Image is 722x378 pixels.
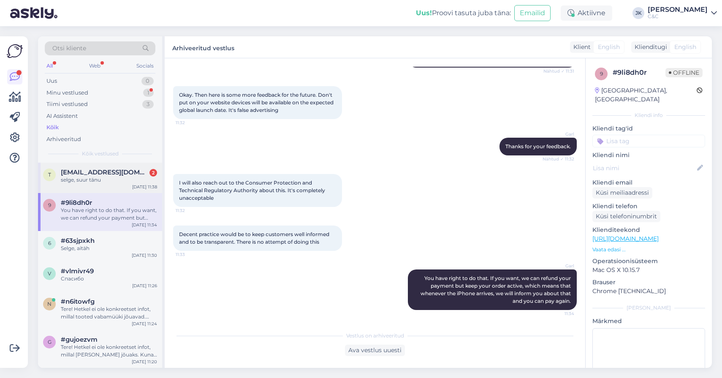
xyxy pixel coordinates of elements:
span: #n6itowfg [61,298,95,305]
p: Kliendi email [592,178,705,187]
div: Klient [570,43,591,52]
div: Küsi telefoninumbrit [592,211,660,222]
span: t [48,171,51,178]
span: Garl [543,263,574,269]
label: Arhiveeritud vestlus [172,41,234,53]
div: Proovi tasuta juba täna: [416,8,511,18]
p: Kliendi tag'id [592,124,705,133]
span: 6 [48,240,51,246]
span: Decent practice would be to keep customers well informed and to be transparent. There is no attem... [179,231,331,245]
div: [DATE] 11:20 [132,359,157,365]
div: Tere! Hetkel ei ole konkreetset infot, millal tooted vabamüüki jõuavad. Kuna eeltellimusi on palj... [61,305,157,321]
span: #63sjpxkh [61,237,95,245]
span: g [48,339,52,345]
span: n [47,301,52,307]
div: C&C [648,13,708,20]
span: Thanks for your feedback. [505,143,571,150]
div: Aktiivne [561,5,612,21]
div: Selge, aitäh [61,245,157,252]
div: Küsi meiliaadressi [592,187,652,199]
span: Garl [543,131,574,137]
div: 2 [149,169,157,177]
span: 11:32 [176,207,207,214]
span: 11:34 [543,310,574,317]
input: Lisa tag [592,135,705,147]
div: Ava vestlus uuesti [345,345,405,356]
b: Uus! [416,9,432,17]
a: [URL][DOMAIN_NAME] [592,235,659,242]
p: Kliendi nimi [592,151,705,160]
div: All [45,60,54,71]
span: toomaskaevand@gmail.com [61,169,149,176]
div: [PERSON_NAME] [648,6,708,13]
div: JK [632,7,644,19]
div: Kliendi info [592,111,705,119]
div: Tere! Hetkel ei ole konkreetset infot, millal [PERSON_NAME] jõuaks. Kuna eeltellimusi on palju ja... [61,343,157,359]
div: 0 [141,77,154,85]
div: AI Assistent [46,112,78,120]
div: selge, suur tänu [61,176,157,184]
div: 3 [142,100,154,109]
div: Tiimi vestlused [46,100,88,109]
div: # 9li8dh0r [613,68,665,78]
span: #gujoezvm [61,336,98,343]
span: #vlmivr49 [61,267,94,275]
div: [DATE] 11:24 [132,321,157,327]
span: English [674,43,696,52]
span: Nähtud ✓ 11:31 [543,68,574,74]
div: Web [87,60,102,71]
div: Klienditugi [631,43,667,52]
p: Chrome [TECHNICAL_ID] [592,287,705,296]
span: #9li8dh0r [61,199,92,207]
div: [DATE] 11:38 [132,184,157,190]
p: Mac OS X 10.15.7 [592,266,705,275]
span: 11:33 [176,251,207,258]
span: Offline [665,68,703,77]
span: Okay. Then here is some more feedback for the future. Don't put on your website devices will be a... [179,92,335,113]
div: Спасибо [61,275,157,283]
span: You have right to do that. If you want, we can refund your payment but keep your order active, wh... [421,275,572,304]
p: Operatsioonisüsteem [592,257,705,266]
p: Kliendi telefon [592,202,705,211]
div: Kõik [46,123,59,132]
div: Socials [135,60,155,71]
button: Emailid [514,5,551,21]
div: Arhiveeritud [46,135,81,144]
div: 1 [143,89,154,97]
span: I will also reach out to the Consumer Protection and Technical Regulatory Authority about this. I... [179,179,326,201]
span: English [598,43,620,52]
p: Brauser [592,278,705,287]
p: Vaata edasi ... [592,246,705,253]
p: Märkmed [592,317,705,326]
div: You have right to do that. If you want, we can refund your payment but keep your order active, wh... [61,207,157,222]
div: [DATE] 11:30 [132,252,157,258]
p: Klienditeekond [592,226,705,234]
span: 9 [48,202,51,208]
span: Vestlus on arhiveeritud [346,332,404,340]
span: Nähtud ✓ 11:32 [543,156,574,162]
div: [DATE] 11:34 [132,222,157,228]
span: Kõik vestlused [82,150,119,158]
img: Askly Logo [7,43,23,59]
div: [DATE] 11:26 [132,283,157,289]
span: 11:32 [176,120,207,126]
div: Minu vestlused [46,89,88,97]
span: v [48,270,51,277]
a: [PERSON_NAME]C&C [648,6,717,20]
span: Otsi kliente [52,44,86,53]
span: 9 [600,71,603,77]
input: Lisa nimi [593,163,695,173]
div: [PERSON_NAME] [592,304,705,312]
div: [GEOGRAPHIC_DATA], [GEOGRAPHIC_DATA] [595,86,697,104]
div: Uus [46,77,57,85]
